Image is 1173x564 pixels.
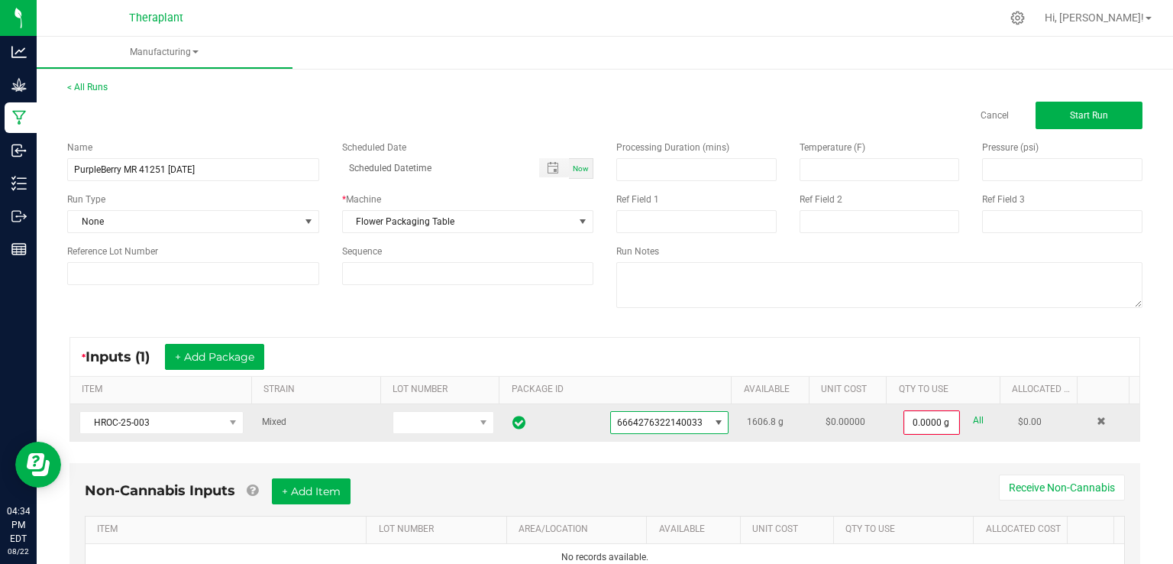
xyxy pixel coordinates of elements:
[67,246,158,257] span: Reference Lot Number
[845,523,968,536] a: QTY TO USESortable
[7,504,30,546] p: 04:34 PM EDT
[1070,110,1108,121] span: Start Run
[659,523,735,536] a: AVAILABLESortable
[617,417,703,428] span: 6664276322140033
[1018,417,1042,427] span: $0.00
[393,384,493,396] a: LOT NUMBERSortable
[379,523,501,536] a: LOT NUMBERSortable
[67,193,105,206] span: Run Type
[37,37,292,69] a: Manufacturing
[973,410,984,431] a: All
[747,417,776,427] span: 1606.8
[342,142,406,153] span: Scheduled Date
[800,194,842,205] span: Ref Field 2
[343,211,574,232] span: Flower Packaging Table
[11,77,27,92] inline-svg: Grow
[616,142,729,153] span: Processing Duration (mins)
[247,482,258,499] a: Add Non-Cannabis items that were also consumed in the run (e.g. gloves and packaging); Also add N...
[744,384,803,396] a: AVAILABLESortable
[342,158,524,177] input: Scheduled Datetime
[1090,384,1123,396] a: Sortable
[982,142,1039,153] span: Pressure (psi)
[1045,11,1144,24] span: Hi, [PERSON_NAME]!
[67,82,108,92] a: < All Runs
[999,475,1125,501] button: Receive Non-Cannabis
[342,246,382,257] span: Sequence
[982,194,1025,205] span: Ref Field 3
[1036,102,1142,129] button: Start Run
[67,142,92,153] span: Name
[80,412,224,433] span: HROC-25-003
[512,384,726,396] a: PACKAGE IDSortable
[778,417,784,427] span: g
[800,142,865,153] span: Temperature (F)
[11,44,27,60] inline-svg: Analytics
[1079,523,1108,536] a: Sortable
[68,211,299,232] span: None
[573,164,589,173] span: Now
[539,158,569,177] span: Toggle popup
[7,546,30,557] p: 08/22
[616,194,659,205] span: Ref Field 1
[899,384,994,396] a: QTY TO USESortable
[11,110,27,125] inline-svg: Manufacturing
[346,194,381,205] span: Machine
[11,176,27,191] inline-svg: Inventory
[263,384,374,396] a: STRAINSortable
[981,109,1009,122] a: Cancel
[11,241,27,257] inline-svg: Reports
[37,46,292,59] span: Manufacturing
[610,411,729,434] span: NO DATA FOUND
[262,417,286,427] span: Mixed
[1012,384,1071,396] a: Allocated CostSortable
[165,344,264,370] button: + Add Package
[512,413,525,432] span: In Sync
[11,209,27,224] inline-svg: Outbound
[519,523,641,536] a: AREA/LOCATIONSortable
[826,417,865,427] span: $0.00000
[97,523,360,536] a: ITEMSortable
[821,384,881,396] a: Unit CostSortable
[15,442,61,488] iframe: Resource center
[1008,11,1027,25] div: Manage settings
[11,143,27,158] inline-svg: Inbound
[752,523,828,536] a: Unit CostSortable
[86,348,165,365] span: Inputs (1)
[85,482,235,499] span: Non-Cannabis Inputs
[129,11,183,24] span: Theraplant
[272,478,351,504] button: + Add Item
[616,246,659,257] span: Run Notes
[82,384,245,396] a: ITEMSortable
[986,523,1062,536] a: Allocated CostSortable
